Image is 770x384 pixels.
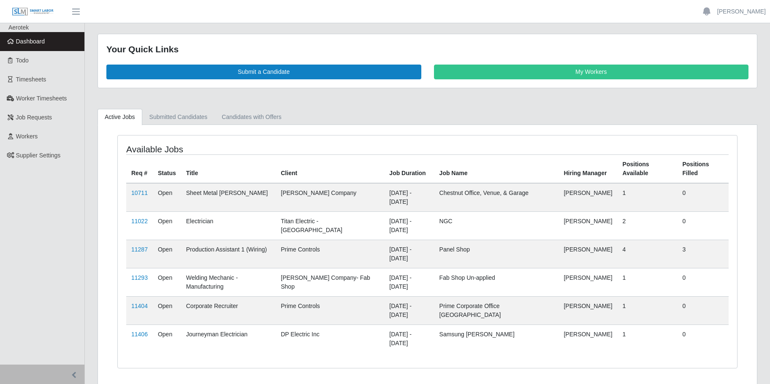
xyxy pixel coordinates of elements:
td: 4 [618,240,678,268]
a: 10711 [131,189,148,196]
td: [PERSON_NAME] [559,211,617,240]
span: Todo [16,57,29,64]
td: 1 [618,268,678,296]
td: Open [153,296,181,325]
th: Client [276,154,384,183]
td: Samsung [PERSON_NAME] [434,325,559,353]
td: Prime Controls [276,240,384,268]
th: Job Duration [384,154,434,183]
td: Open [153,325,181,353]
span: Aerotek [8,24,29,31]
a: [PERSON_NAME] [717,7,766,16]
a: 11287 [131,246,148,253]
td: Welding Mechanic - Manufacturing [181,268,276,296]
td: 0 [677,268,729,296]
td: Open [153,211,181,240]
td: Panel Shop [434,240,559,268]
th: Hiring Manager [559,154,617,183]
td: Sheet Metal [PERSON_NAME] [181,183,276,212]
td: [DATE] - [DATE] [384,325,434,353]
th: Status [153,154,181,183]
a: Submitted Candidates [142,109,215,125]
th: Positions Available [618,154,678,183]
a: 11293 [131,274,148,281]
td: Open [153,268,181,296]
td: Production Assistant 1 (Wiring) [181,240,276,268]
a: Active Jobs [98,109,142,125]
td: Open [153,240,181,268]
td: DP Electric Inc [276,325,384,353]
td: [PERSON_NAME] [559,240,617,268]
td: 3 [677,240,729,268]
td: 0 [677,211,729,240]
h4: Available Jobs [126,144,370,154]
td: Corporate Recruiter [181,296,276,325]
td: [DATE] - [DATE] [384,183,434,212]
a: Submit a Candidate [106,65,421,79]
th: Req # [126,154,153,183]
div: Your Quick Links [106,43,748,56]
td: 2 [618,211,678,240]
td: Titan Electric - [GEOGRAPHIC_DATA] [276,211,384,240]
td: 1 [618,325,678,353]
td: Prime Controls [276,296,384,325]
td: Open [153,183,181,212]
span: Timesheets [16,76,46,83]
img: SLM Logo [12,7,54,16]
td: [DATE] - [DATE] [384,240,434,268]
td: [PERSON_NAME] [559,325,617,353]
span: Worker Timesheets [16,95,67,102]
td: [PERSON_NAME] [559,296,617,325]
td: 0 [677,183,729,212]
th: Job Name [434,154,559,183]
a: Candidates with Offers [214,109,288,125]
td: [PERSON_NAME] [559,268,617,296]
a: 11404 [131,303,148,309]
th: Title [181,154,276,183]
td: [DATE] - [DATE] [384,211,434,240]
td: NGC [434,211,559,240]
td: [DATE] - [DATE] [384,296,434,325]
td: Electrician [181,211,276,240]
td: [DATE] - [DATE] [384,268,434,296]
td: [PERSON_NAME] Company- Fab Shop [276,268,384,296]
td: [PERSON_NAME] [559,183,617,212]
a: My Workers [434,65,749,79]
span: Supplier Settings [16,152,61,159]
td: 0 [677,325,729,353]
a: 11406 [131,331,148,338]
td: 1 [618,183,678,212]
span: Workers [16,133,38,140]
td: Prime Corporate Office [GEOGRAPHIC_DATA] [434,296,559,325]
span: Dashboard [16,38,45,45]
td: 0 [677,296,729,325]
td: Fab Shop Un-applied [434,268,559,296]
td: Journeyman Electrician [181,325,276,353]
th: Positions Filled [677,154,729,183]
td: Chestnut Office, Venue, & Garage [434,183,559,212]
span: Job Requests [16,114,52,121]
td: 1 [618,296,678,325]
a: 11022 [131,218,148,224]
td: [PERSON_NAME] Company [276,183,384,212]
